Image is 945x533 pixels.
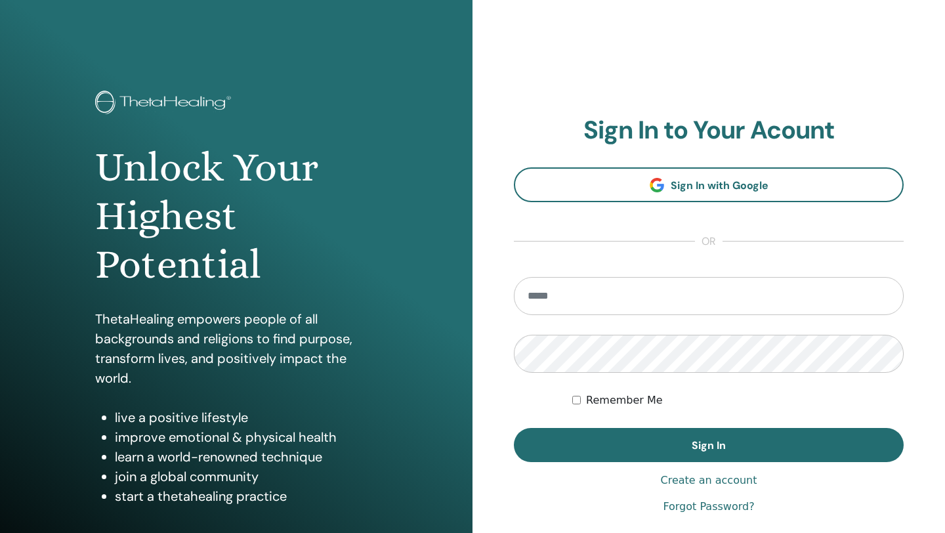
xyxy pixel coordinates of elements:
h2: Sign In to Your Acount [514,116,904,146]
span: Sign In with Google [671,179,768,192]
li: start a thetahealing practice [115,486,377,506]
h1: Unlock Your Highest Potential [95,143,377,289]
label: Remember Me [586,393,663,408]
li: join a global community [115,467,377,486]
div: Keep me authenticated indefinitely or until I manually logout [572,393,904,408]
span: or [695,234,723,249]
li: live a positive lifestyle [115,408,377,427]
a: Create an account [660,473,757,488]
li: learn a world-renowned technique [115,447,377,467]
p: ThetaHealing empowers people of all backgrounds and religions to find purpose, transform lives, a... [95,309,377,388]
a: Forgot Password? [663,499,754,515]
a: Sign In with Google [514,167,904,202]
span: Sign In [692,438,726,452]
li: improve emotional & physical health [115,427,377,447]
button: Sign In [514,428,904,462]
